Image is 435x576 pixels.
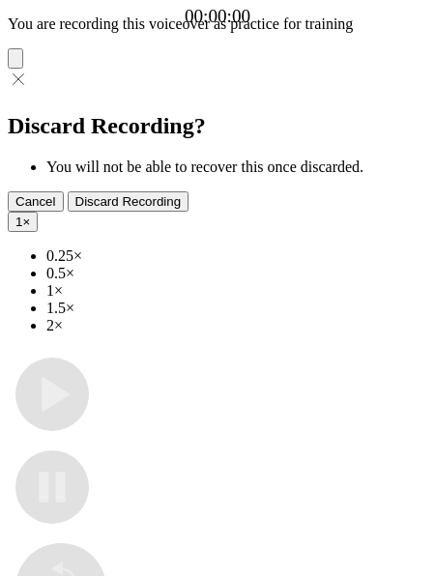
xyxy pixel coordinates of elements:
[46,247,427,265] li: 0.25×
[8,191,64,212] button: Cancel
[46,282,427,300] li: 1×
[8,113,427,139] h2: Discard Recording?
[68,191,189,212] button: Discard Recording
[185,6,250,27] a: 00:00:00
[8,15,427,33] p: You are recording this voiceover as practice for training
[46,300,427,317] li: 1.5×
[46,158,427,176] li: You will not be able to recover this once discarded.
[46,265,427,282] li: 0.5×
[8,212,38,232] button: 1×
[46,317,427,334] li: 2×
[15,215,22,229] span: 1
